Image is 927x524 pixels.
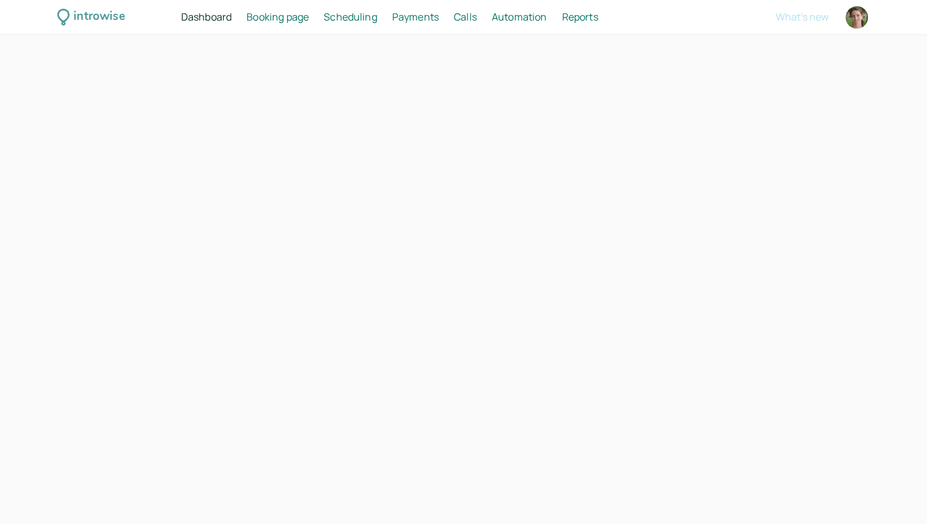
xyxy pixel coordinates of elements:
a: introwise [57,7,125,27]
a: Scheduling [324,9,377,26]
a: Calls [454,9,477,26]
a: Reports [562,9,598,26]
a: Payments [392,9,439,26]
div: introwise [73,7,125,27]
a: Booking page [247,9,309,26]
span: Booking page [247,10,309,24]
span: Dashboard [181,10,232,24]
span: Payments [392,10,439,24]
a: Account [844,4,870,30]
span: Scheduling [324,10,377,24]
span: Reports [562,10,598,24]
span: What's new [776,10,829,24]
a: Automation [492,9,547,26]
a: Dashboard [181,9,232,26]
button: What's new [776,11,829,22]
span: Automation [492,10,547,24]
span: Calls [454,10,477,24]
